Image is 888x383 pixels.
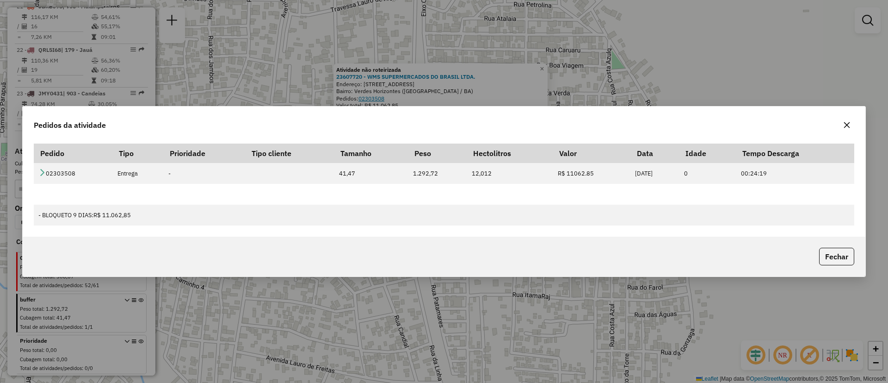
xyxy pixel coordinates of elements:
[553,163,630,184] td: R$ 11062.85
[736,163,854,184] td: 00:24:19
[630,163,679,184] td: [DATE]
[472,170,492,177] span: 12,012
[467,144,553,163] th: Hectolitros
[819,248,854,265] button: Fechar
[679,163,736,184] td: 0
[408,144,467,163] th: Peso
[553,144,630,163] th: Valor
[679,144,736,163] th: Idade
[34,144,112,163] th: Pedido
[112,144,163,163] th: Tipo
[93,211,131,219] span: R$ 11.062,85
[34,119,106,131] span: Pedidos da atividade
[630,144,679,163] th: Data
[334,144,408,163] th: Tamanho
[408,163,467,184] td: 1.292,72
[736,144,854,163] th: Tempo Descarga
[334,163,408,184] td: 41,47
[245,144,334,163] th: Tipo cliente
[163,144,245,163] th: Prioridade
[117,170,138,177] span: Entrega
[163,163,245,184] td: -
[34,163,112,184] td: 02303508
[38,211,849,220] div: - BLOQUETO 9 DIAS:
